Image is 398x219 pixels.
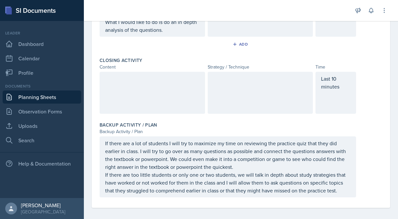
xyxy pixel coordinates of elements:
[315,64,356,70] div: Time
[105,139,351,171] p: If there are a lot of students I will try to maximize my time on reviewing the practice quiz that...
[321,75,351,90] p: Last 10 minutes
[3,30,81,36] div: Leader
[3,105,81,118] a: Observation Forms
[230,39,252,49] button: Add
[100,57,142,64] label: Closing Activity
[3,52,81,65] a: Calendar
[3,134,81,147] a: Search
[3,90,81,104] a: Planning Sheets
[234,42,248,47] div: Add
[105,18,199,34] p: What I would like to do is do an in depth analysis of the questions.
[100,128,356,135] div: Backup Activity / Plan
[3,119,81,132] a: Uploads
[105,171,351,194] p: If there are too little students or only one or two students, we will talk in depth about study s...
[3,83,81,89] div: Documents
[3,66,81,79] a: Profile
[100,64,205,70] div: Content
[3,37,81,50] a: Dashboard
[21,202,65,209] div: [PERSON_NAME]
[100,122,157,128] label: Backup Activity / Plan
[208,64,313,70] div: Strategy / Technique
[21,209,65,215] div: [GEOGRAPHIC_DATA]
[3,157,81,170] div: Help & Documentation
